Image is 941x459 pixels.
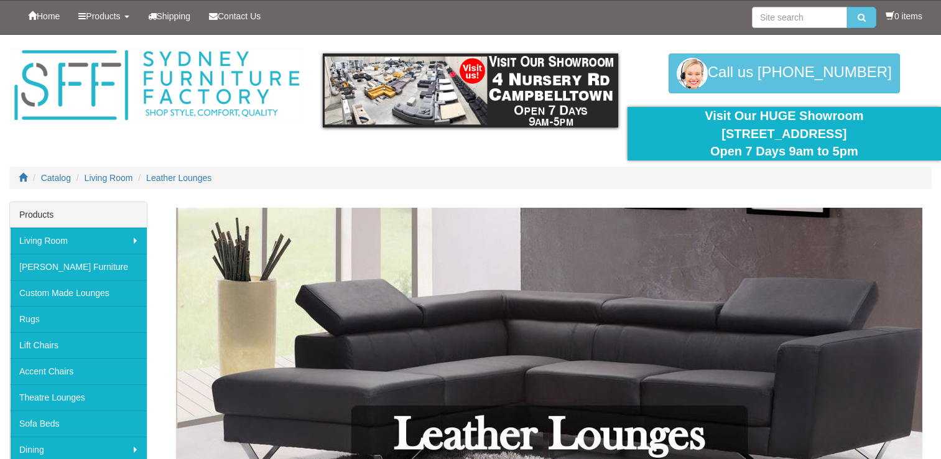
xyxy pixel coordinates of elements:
a: Lift Chairs [10,332,147,358]
a: Living Room [10,228,147,254]
img: showroom.gif [323,53,618,127]
span: Contact Us [218,11,261,21]
a: Theatre Lounges [10,384,147,410]
a: Catalog [41,173,71,183]
a: Contact Us [200,1,270,32]
span: Products [86,11,120,21]
span: Home [37,11,60,21]
a: Rugs [10,306,147,332]
div: Products [10,202,147,228]
img: Sydney Furniture Factory [9,47,304,124]
a: Home [19,1,69,32]
a: [PERSON_NAME] Furniture [10,254,147,280]
input: Site search [752,7,847,28]
div: Visit Our HUGE Showroom [STREET_ADDRESS] Open 7 Days 9am to 5pm [637,107,932,160]
a: Custom Made Lounges [10,280,147,306]
a: Leather Lounges [146,173,211,183]
a: Products [69,1,138,32]
span: Shipping [157,11,191,21]
a: Living Room [85,173,133,183]
li: 0 items [886,10,922,22]
a: Shipping [139,1,200,32]
a: Accent Chairs [10,358,147,384]
a: Sofa Beds [10,410,147,437]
